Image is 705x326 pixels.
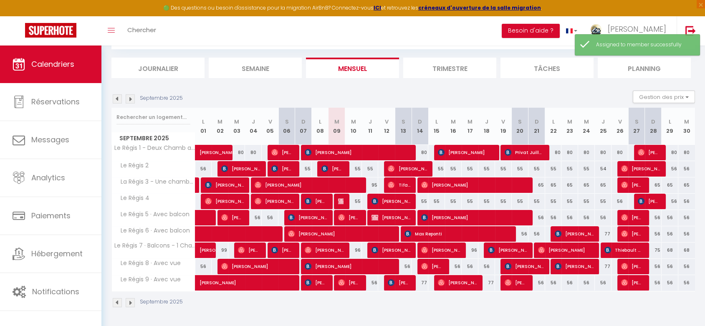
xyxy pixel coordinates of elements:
span: [PERSON_NAME] Carpels [638,144,660,160]
div: 55 [495,194,512,209]
button: Gestion des prix [633,91,695,103]
div: 55 [561,161,578,177]
span: [PERSON_NAME] [288,210,327,225]
abbr: D [301,118,306,126]
div: 55 [445,161,462,177]
span: [PERSON_NAME] [305,144,410,160]
abbr: M [684,118,689,126]
span: [PERSON_NAME] [338,193,344,209]
abbr: L [435,118,438,126]
span: [PERSON_NAME] [271,144,293,160]
abbr: J [601,118,605,126]
span: [PERSON_NAME] [205,177,244,193]
div: 55 [362,161,379,177]
div: 56 [645,226,662,242]
div: 56 [528,275,545,291]
span: Max Reponti [404,226,510,242]
div: 77 [478,275,495,291]
img: Super Booking [25,23,76,38]
a: créneaux d'ouverture de la salle migration [418,4,541,11]
th: 21 [528,108,545,145]
th: 22 [545,108,562,145]
div: 55 [495,161,512,177]
span: Messages [31,134,69,145]
div: 55 [595,194,612,209]
span: Analytics [31,172,65,183]
p: Septembre 2025 [140,298,183,306]
span: [PERSON_NAME] [338,210,360,225]
abbr: D [535,118,539,126]
span: Privat Juillard [505,144,543,160]
span: Hébergement [31,248,83,259]
span: [PERSON_NAME] [221,258,293,274]
span: [PERSON_NAME] [205,193,244,209]
th: 25 [595,108,612,145]
span: Le Régis 9 · Avec vue [113,275,183,284]
span: [PERSON_NAME] [271,161,293,177]
div: 54 [595,161,612,177]
span: Le Régis 2 [113,161,151,170]
div: Assigned to member successfully [596,41,691,49]
span: [PERSON_NAME] [338,275,360,291]
abbr: J [369,118,372,126]
th: 30 [678,108,695,145]
div: 56 [662,226,678,242]
th: 18 [478,108,495,145]
div: 55 [545,194,562,209]
span: [PERSON_NAME] [608,24,666,34]
div: 75 [645,243,662,258]
span: Septembre 2025 [112,132,195,144]
th: 13 [395,108,412,145]
abbr: M [567,118,572,126]
div: 77 [412,275,428,291]
span: [PERSON_NAME] El [PERSON_NAME] [200,140,238,156]
abbr: D [418,118,422,126]
span: La Régis 3 - Une chambre [113,177,197,187]
div: 56 [678,161,695,177]
div: 55 [512,161,528,177]
abbr: J [485,118,488,126]
div: 55 [462,194,478,209]
th: 16 [445,108,462,145]
div: 56 [595,210,612,225]
div: 80 [612,145,628,160]
img: logout [685,25,696,36]
div: 55 [578,161,595,177]
th: 20 [512,108,528,145]
div: 56 [445,259,462,274]
span: [PERSON_NAME] [388,161,427,177]
span: Réservations [31,96,80,107]
abbr: S [635,118,639,126]
div: 56 [195,161,212,177]
span: [PERSON_NAME] [621,226,643,242]
span: [PERSON_NAME] [638,193,660,209]
span: Tifaine Guyot [388,177,410,193]
a: [PERSON_NAME] [195,243,212,258]
abbr: S [518,118,522,126]
th: 08 [312,108,328,145]
li: Trimestre [403,58,496,78]
div: 56 [545,275,562,291]
div: 56 [362,275,379,291]
div: 56 [678,194,695,209]
span: [PERSON_NAME] [621,161,660,177]
div: 55 [545,161,562,177]
div: 55 [295,161,312,177]
div: 55 [528,194,545,209]
span: [PERSON_NAME] [371,193,410,209]
div: 56 [645,259,662,274]
span: Le Régis 5 · Avec balcon [113,210,192,219]
div: 56 [561,210,578,225]
div: 55 [345,194,362,209]
th: 06 [278,108,295,145]
div: 65 [678,177,695,193]
div: 77 [595,259,612,274]
div: 68 [678,243,695,258]
abbr: M [467,118,473,126]
abbr: D [651,118,655,126]
span: [PERSON_NAME] [555,258,594,274]
a: ICI [374,4,381,11]
span: [PERSON_NAME] [488,242,527,258]
div: 56 [678,259,695,274]
div: 56 [578,210,595,225]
